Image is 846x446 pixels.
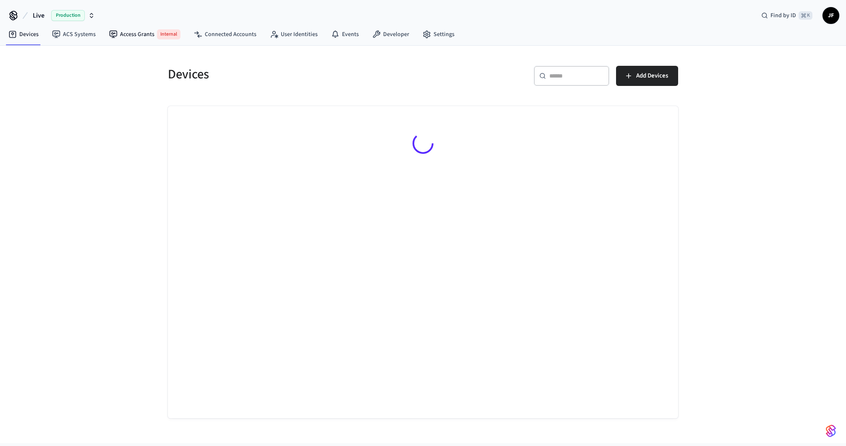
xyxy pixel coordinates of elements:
span: ⌘ K [799,11,812,20]
a: Access GrantsInternal [102,26,187,43]
a: Developer [366,27,416,42]
span: Internal [157,29,180,39]
span: JF [823,8,838,23]
div: Find by ID⌘ K [755,8,819,23]
span: Production [51,10,85,21]
span: Live [33,10,44,21]
button: JF [822,7,839,24]
span: Add Devices [636,70,668,81]
h5: Devices [168,66,418,83]
button: Add Devices [616,66,678,86]
a: Events [324,27,366,42]
a: User Identities [263,27,324,42]
span: Find by ID [770,11,796,20]
a: ACS Systems [45,27,102,42]
a: Devices [2,27,45,42]
a: Connected Accounts [187,27,263,42]
img: SeamLogoGradient.69752ec5.svg [826,424,836,438]
a: Settings [416,27,461,42]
